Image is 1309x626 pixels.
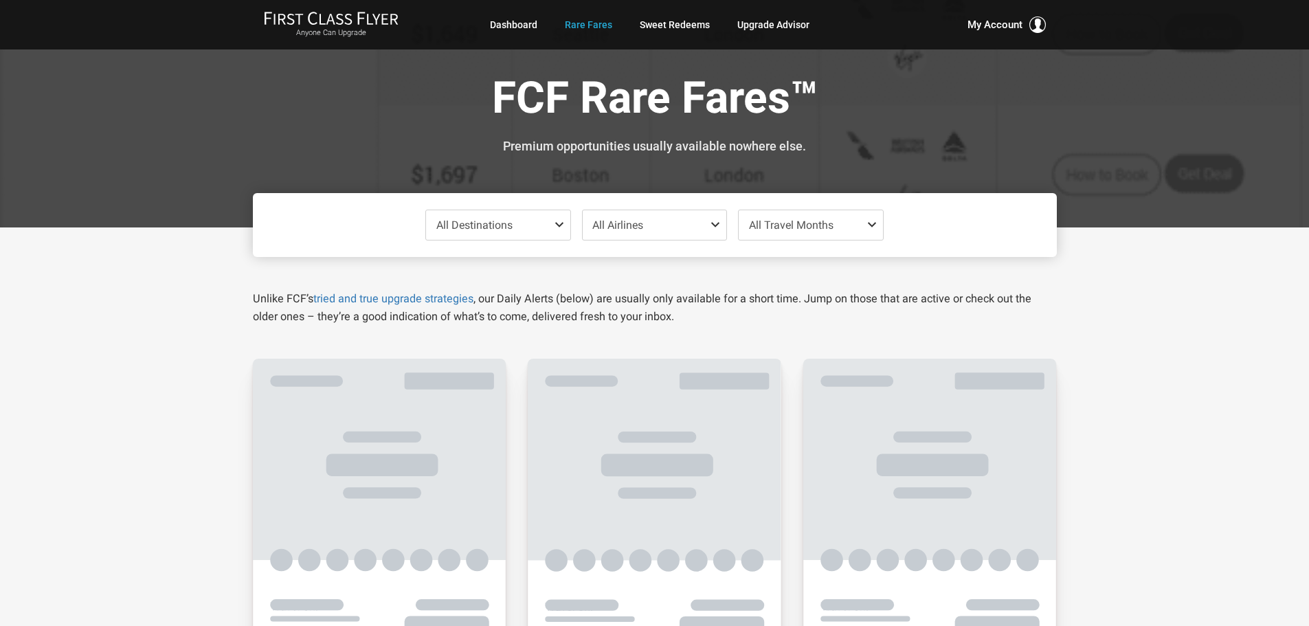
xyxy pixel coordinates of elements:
[264,11,399,25] img: First Class Flyer
[313,292,473,305] a: tried and true upgrade strategies
[967,16,1046,33] button: My Account
[490,12,537,37] a: Dashboard
[749,219,833,232] span: All Travel Months
[436,219,513,232] span: All Destinations
[253,290,1057,326] p: Unlike FCF’s , our Daily Alerts (below) are usually only available for a short time. Jump on thos...
[565,12,612,37] a: Rare Fares
[264,28,399,38] small: Anyone Can Upgrade
[737,12,809,37] a: Upgrade Advisor
[263,139,1047,153] h3: Premium opportunities usually available nowhere else.
[263,74,1047,127] h1: FCF Rare Fares™
[264,11,399,38] a: First Class FlyerAnyone Can Upgrade
[640,12,710,37] a: Sweet Redeems
[592,219,643,232] span: All Airlines
[967,16,1022,33] span: My Account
